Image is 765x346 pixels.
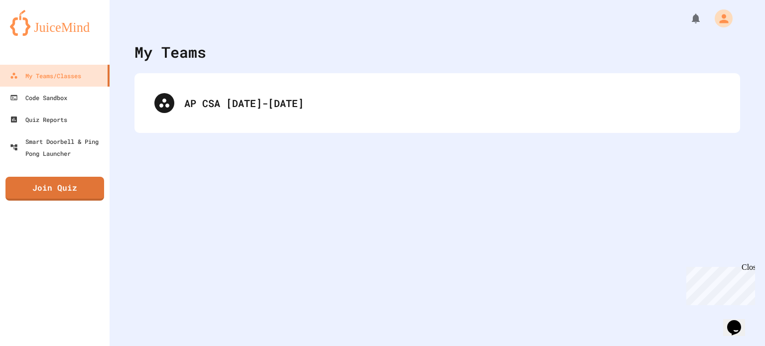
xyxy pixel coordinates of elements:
[704,7,735,30] div: My Account
[10,10,100,36] img: logo-orange.svg
[184,96,720,111] div: AP CSA [DATE]-[DATE]
[671,10,704,27] div: My Notifications
[723,306,755,336] iframe: chat widget
[10,135,106,159] div: Smart Doorbell & Ping Pong Launcher
[5,177,104,201] a: Join Quiz
[4,4,69,63] div: Chat with us now!Close
[10,114,67,125] div: Quiz Reports
[10,92,67,104] div: Code Sandbox
[134,41,206,63] div: My Teams
[10,70,81,82] div: My Teams/Classes
[682,263,755,305] iframe: chat widget
[144,83,730,123] div: AP CSA [DATE]-[DATE]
